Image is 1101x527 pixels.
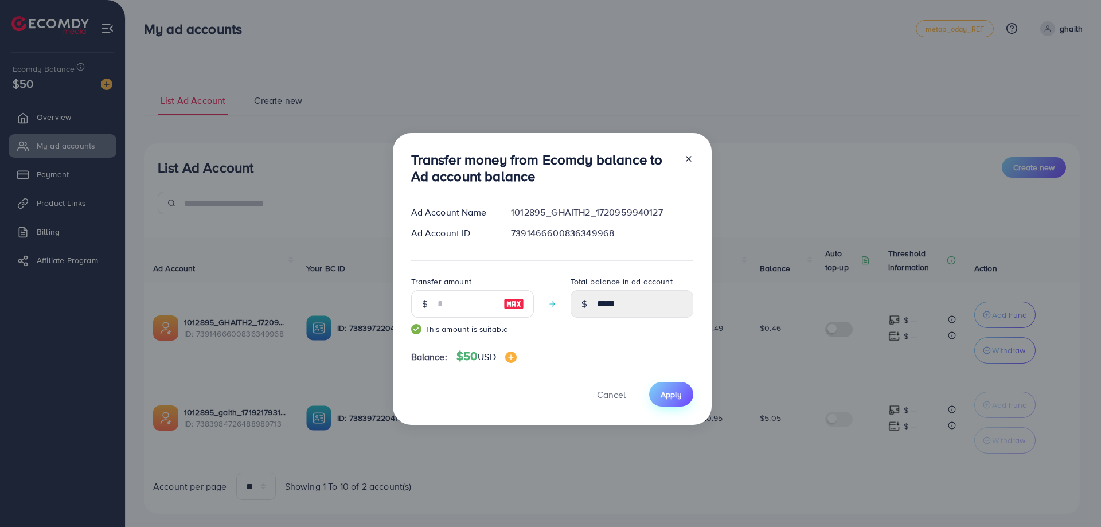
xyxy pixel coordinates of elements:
[502,206,702,219] div: 1012895_GHAITH2_1720959940127
[411,276,471,287] label: Transfer amount
[571,276,673,287] label: Total balance in ad account
[1052,475,1092,518] iframe: Chat
[505,352,517,363] img: image
[411,151,675,185] h3: Transfer money from Ecomdy balance to Ad account balance
[661,389,682,400] span: Apply
[411,324,421,334] img: guide
[411,323,534,335] small: This amount is suitable
[597,388,626,401] span: Cancel
[583,382,640,407] button: Cancel
[478,350,495,363] span: USD
[649,382,693,407] button: Apply
[402,227,502,240] div: Ad Account ID
[503,297,524,311] img: image
[456,349,517,364] h4: $50
[411,350,447,364] span: Balance:
[402,206,502,219] div: Ad Account Name
[502,227,702,240] div: 7391466600836349968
